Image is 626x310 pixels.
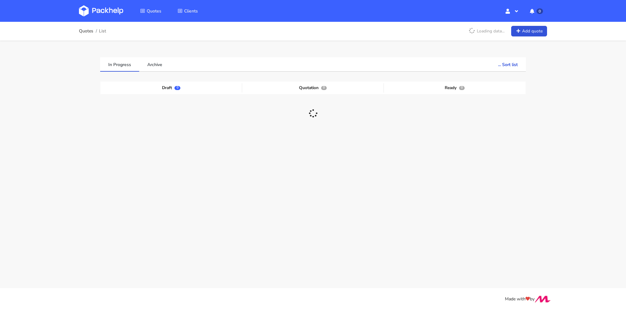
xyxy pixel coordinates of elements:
[466,26,508,36] p: Loading data...
[459,86,465,90] span: 0
[71,296,555,303] div: Made with by
[170,5,205,17] a: Clients
[133,5,169,17] a: Quotes
[100,57,139,71] a: In Progress
[174,86,180,90] span: 0
[184,8,198,14] span: Clients
[525,5,547,17] button: 0
[79,29,93,34] a: Quotes
[139,57,170,71] a: Archive
[147,8,161,14] span: Quotes
[321,86,327,90] span: 0
[242,83,384,93] div: Quotation
[100,83,242,93] div: Draft
[79,25,106,37] nav: breadcrumb
[536,8,543,14] span: 0
[79,5,123,17] img: Dashboard
[511,26,547,37] a: Add quote
[384,83,526,93] div: Ready
[535,296,551,303] img: Move Closer
[99,29,106,34] span: List
[490,57,526,71] button: ... Sort list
